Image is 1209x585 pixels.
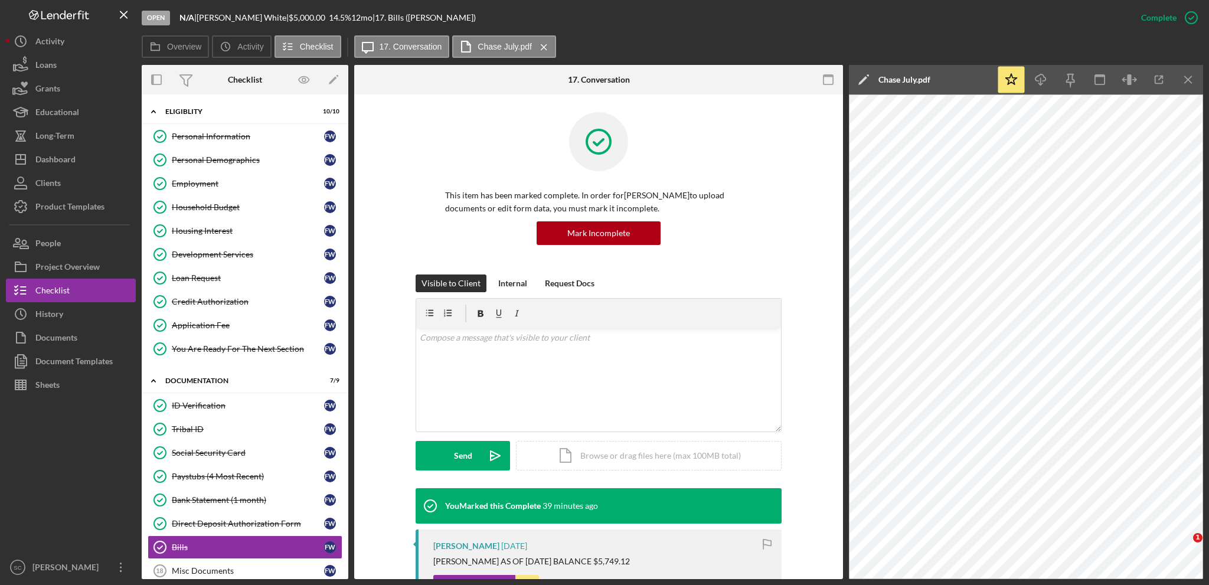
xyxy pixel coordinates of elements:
div: Long-Term [35,124,74,151]
div: Loan Request [172,273,324,283]
div: People [35,231,61,258]
button: Mark Incomplete [537,221,661,245]
div: | 17. Bills ([PERSON_NAME]) [372,13,476,22]
a: BillsFW [148,535,342,559]
div: F W [324,494,336,506]
div: F W [324,423,336,435]
div: Documentation [165,377,310,384]
button: Clients [6,171,136,195]
time: 2025-08-16 20:20 [501,541,527,551]
a: History [6,302,136,326]
button: Grants [6,77,136,100]
a: Credit AuthorizationFW [148,290,342,313]
div: History [35,302,63,329]
div: Direct Deposit Authorization Form [172,519,324,528]
div: 12 mo [351,13,372,22]
a: Sheets [6,373,136,397]
div: Development Services [172,250,324,259]
div: Educational [35,100,79,127]
a: Social Security CardFW [148,441,342,465]
div: Visible to Client [421,274,481,292]
div: $5,000.00 [289,13,329,22]
a: Direct Deposit Authorization FormFW [148,512,342,535]
div: Paystubs (4 Most Recent) [172,472,324,481]
div: F W [324,154,336,166]
div: Personal Information [172,132,324,141]
div: Bank Statement (1 month) [172,495,324,505]
div: Personal Demographics [172,155,324,165]
div: Document Templates [35,349,113,376]
button: Activity [212,35,271,58]
div: Chase July.pdf [878,75,930,84]
a: Household BudgetFW [148,195,342,219]
div: Tribal ID [172,424,324,434]
button: Long-Term [6,124,136,148]
a: Personal DemographicsFW [148,148,342,172]
span: 1 [1193,533,1203,542]
b: N/A [179,12,194,22]
button: Project Overview [6,255,136,279]
div: Employment [172,179,324,188]
a: Personal InformationFW [148,125,342,148]
iframe: Intercom live chat [1169,533,1197,561]
div: F W [324,249,336,260]
div: Mark Incomplete [567,221,630,245]
div: Documents [35,326,77,352]
time: 2025-08-28 20:48 [543,501,598,511]
div: Household Budget [172,202,324,212]
button: Internal [492,274,533,292]
a: 18Misc DocumentsFW [148,559,342,583]
a: ID VerificationFW [148,394,342,417]
button: Educational [6,100,136,124]
div: Bills [172,542,324,552]
div: F W [324,201,336,213]
div: Checklist [228,75,262,84]
div: 14.5 % [329,13,351,22]
div: F W [324,272,336,284]
tspan: 18 [156,567,163,574]
a: Tribal IDFW [148,417,342,441]
div: Complete [1141,6,1177,30]
div: F W [324,470,336,482]
button: Activity [6,30,136,53]
div: Internal [498,274,527,292]
div: F W [324,343,336,355]
button: Documents [6,326,136,349]
button: Overview [142,35,209,58]
div: Checklist [35,279,70,305]
div: Activity [35,30,64,56]
div: Application Fee [172,321,324,330]
div: You Are Ready For The Next Section [172,344,324,354]
button: Checklist [6,279,136,302]
button: Chase July.pdf [452,35,556,58]
div: F W [324,319,336,331]
div: Grants [35,77,60,103]
a: Paystubs (4 Most Recent)FW [148,465,342,488]
div: Housing Interest [172,226,324,236]
button: Complete [1129,6,1203,30]
div: [PERSON_NAME] [30,555,106,582]
text: SC [14,564,21,571]
a: Loans [6,53,136,77]
div: | [179,13,197,22]
div: You Marked this Complete [445,501,541,511]
div: Open [142,11,170,25]
div: Misc Documents [172,566,324,576]
a: Document Templates [6,349,136,373]
a: Housing InterestFW [148,219,342,243]
div: Credit Authorization [172,297,324,306]
div: F W [324,518,336,530]
div: F W [324,225,336,237]
button: Checklist [275,35,341,58]
a: People [6,231,136,255]
a: Product Templates [6,195,136,218]
div: 17. Conversation [568,75,630,84]
div: Send [454,441,472,470]
a: Application FeeFW [148,313,342,337]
